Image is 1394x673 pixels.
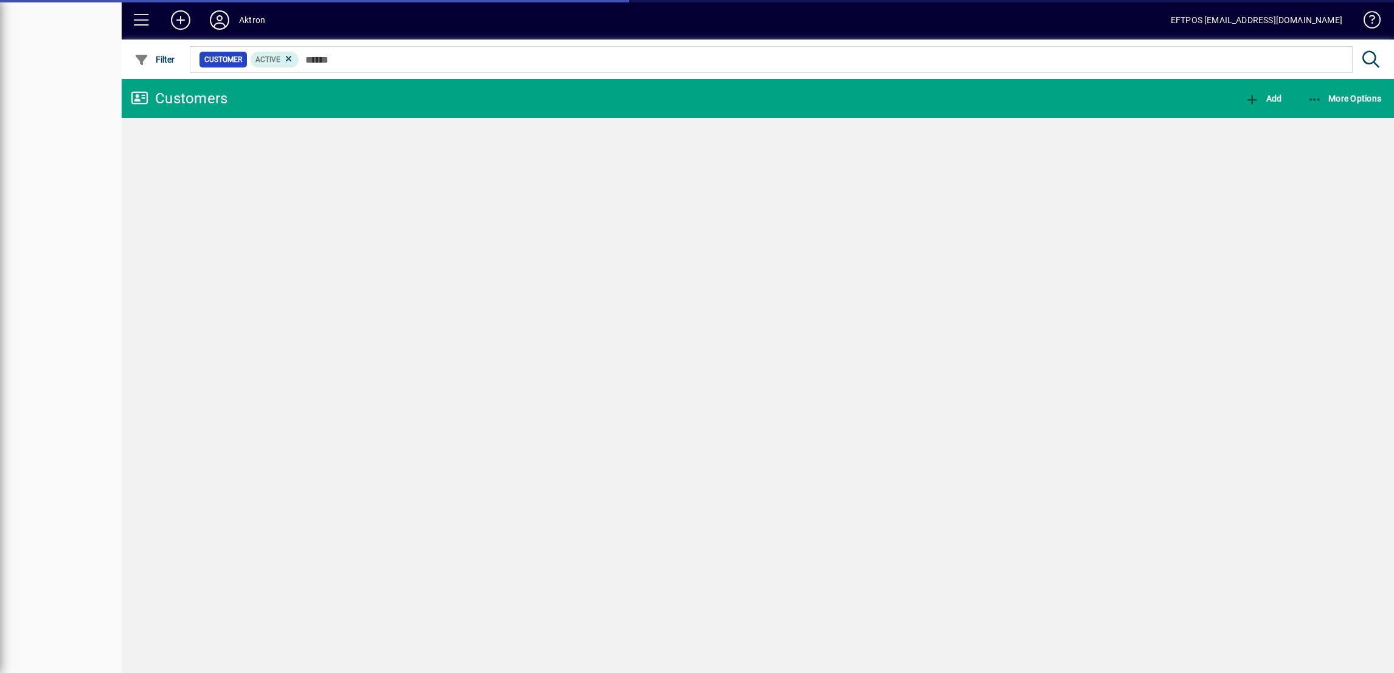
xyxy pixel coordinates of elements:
button: Add [1242,88,1285,109]
button: Filter [131,49,178,71]
button: More Options [1305,88,1385,109]
button: Profile [200,9,239,31]
span: Customer [204,53,242,66]
div: EFTPOS [EMAIL_ADDRESS][DOMAIN_NAME] [1171,10,1342,30]
button: Add [161,9,200,31]
a: Knowledge Base [1354,2,1379,42]
mat-chip: Activation Status: Active [251,52,299,67]
span: Filter [134,55,175,64]
span: Add [1245,94,1281,103]
div: Customers [131,89,227,108]
div: Aktron [239,10,265,30]
span: More Options [1308,94,1382,103]
span: Active [255,55,280,64]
